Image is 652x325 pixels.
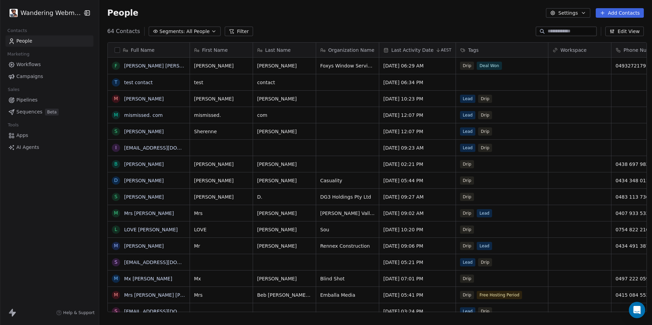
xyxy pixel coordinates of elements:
span: [PERSON_NAME] [257,243,312,249]
a: Workflows [5,59,93,70]
span: [DATE] 12:07 PM [383,112,451,119]
span: All People [187,28,210,35]
span: DG3 Holdings Pty Ltd [320,194,375,200]
span: Drip [478,111,492,119]
span: [PERSON_NAME] [257,210,312,217]
img: logo.png [10,9,18,17]
span: Blind Shot [320,275,375,282]
span: [PERSON_NAME] [257,161,312,168]
span: LOVE [194,226,249,233]
span: Mr [194,243,249,249]
div: Open Intercom Messenger [629,302,645,318]
span: AEST [441,47,451,53]
span: D. [257,194,312,200]
span: Lead [460,111,475,119]
span: Mx [194,275,249,282]
span: com [257,112,312,119]
a: Help & Support [56,310,94,315]
span: [DATE] 09:23 AM [383,144,451,151]
span: Segments: [160,28,185,35]
span: Sequences [16,108,42,115]
span: Free Hosting Period [477,291,522,299]
span: Lead [460,307,475,315]
span: Last Activity Date [391,47,434,53]
a: Apps [5,130,93,141]
span: Lead [460,144,475,152]
span: [PERSON_NAME] [194,161,249,168]
span: [DATE] 09:06 PM [383,243,451,249]
span: [PERSON_NAME] [194,177,249,184]
a: Mrs [PERSON_NAME] [124,211,174,216]
div: s [114,259,117,266]
span: [DATE] 05:41 PM [383,292,451,298]
div: B [114,160,118,168]
div: Full Name [108,43,190,57]
span: Drip [460,193,474,201]
div: S [114,193,117,200]
div: M [114,210,118,217]
span: [PERSON_NAME] [257,62,312,69]
span: Drip [478,127,492,136]
span: [DATE] 05:44 PM [383,177,451,184]
div: Tags [456,43,548,57]
a: [PERSON_NAME] [124,178,164,183]
div: M [114,95,118,102]
a: [PERSON_NAME] [124,161,164,167]
span: [PERSON_NAME] [257,128,312,135]
span: [PERSON_NAME] [257,95,312,102]
span: Drip [478,307,492,315]
span: Casuality [320,177,375,184]
div: grid [108,58,190,312]
span: [DATE] 06:34 PM [383,79,451,86]
span: Full Name [131,47,155,53]
div: M [114,291,118,298]
div: i [115,144,116,151]
span: 64 Contacts [107,27,140,35]
a: [PERSON_NAME] [124,129,164,134]
div: s [114,308,117,315]
button: Edit View [605,27,644,36]
span: Drip [478,144,492,152]
span: [DATE] 07:01 PM [383,275,451,282]
span: Contacts [4,26,30,36]
button: Settings [546,8,590,18]
span: Sou [320,226,375,233]
button: Wandering Webmaster [8,7,78,19]
span: Drip [460,176,474,185]
a: mismissed. com [124,112,163,118]
span: [PERSON_NAME] [257,177,312,184]
span: Campaigns [16,73,43,80]
span: Apps [16,132,28,139]
span: Last Name [265,47,291,53]
div: First Name [190,43,253,57]
span: Lead [477,209,492,217]
div: S [114,128,117,135]
span: Mrs [194,292,249,298]
span: Drip [460,275,474,283]
a: Campaigns [5,71,93,82]
span: Workflows [16,61,41,68]
a: [PERSON_NAME] [PERSON_NAME] [124,63,205,68]
div: Workspace [548,43,611,57]
span: People [16,37,32,45]
span: Drip [478,95,492,103]
span: Marketing [4,49,32,59]
span: [PERSON_NAME] [257,226,312,233]
span: Wandering Webmaster [20,9,81,17]
span: [PERSON_NAME] [194,62,249,69]
a: [PERSON_NAME] [124,243,164,249]
a: SequencesBeta [5,106,93,118]
span: Drip [460,291,474,299]
a: AI Agents [5,142,93,153]
span: Organization Name [328,47,374,53]
span: [DATE] 05:21 PM [383,259,451,266]
span: [DATE] 09:02 AM [383,210,451,217]
span: mismissed. [194,112,249,119]
span: Drip [460,62,474,70]
span: [DATE] 09:27 AM [383,194,451,200]
span: Drip [478,258,492,266]
span: Tools [5,120,21,130]
span: [DATE] 10:23 PM [383,95,451,102]
span: contact [257,79,312,86]
span: Lead [460,95,475,103]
